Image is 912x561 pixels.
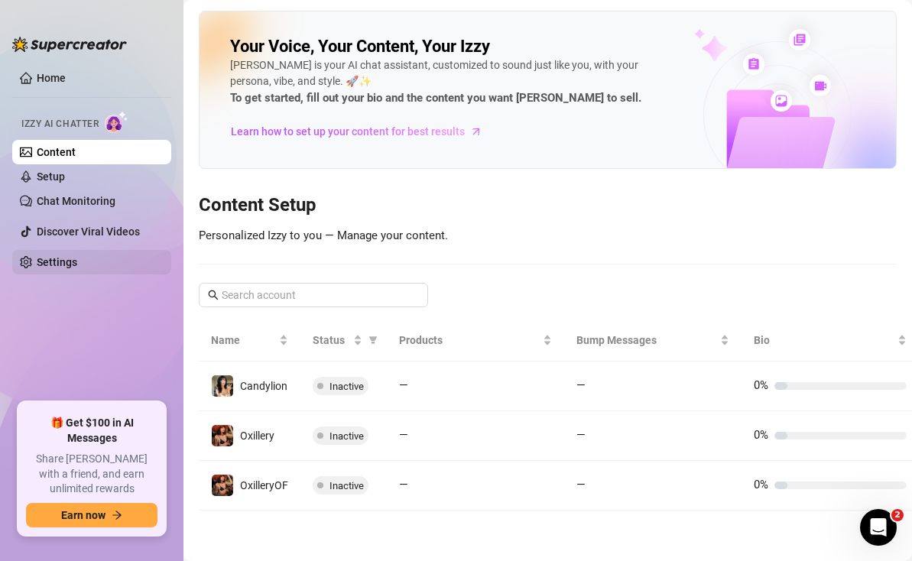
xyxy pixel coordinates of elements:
[754,378,768,392] span: 0%
[26,452,157,497] span: Share [PERSON_NAME] with a friend, and earn unlimited rewards
[365,329,381,352] span: filter
[576,378,586,392] span: —
[37,195,115,207] a: Chat Monitoring
[329,430,364,442] span: Inactive
[26,503,157,527] button: Earn nowarrow-right
[37,72,66,84] a: Home
[754,332,894,349] span: Bio
[12,37,127,52] img: logo-BBDzfeDw.svg
[399,478,408,491] span: —
[208,290,219,300] span: search
[399,428,408,442] span: —
[222,287,407,303] input: Search account
[212,375,233,397] img: Candylion
[37,146,76,158] a: Content
[105,111,128,133] img: AI Chatter
[576,428,586,442] span: —
[576,478,586,491] span: —
[576,332,717,349] span: Bump Messages
[891,509,904,521] span: 2
[469,124,484,139] span: arrow-right
[199,193,897,218] h3: Content Setup
[368,336,378,345] span: filter
[230,57,675,108] div: [PERSON_NAME] is your AI chat assistant, customized to sound just like you, with your persona, vi...
[860,509,897,546] iframe: Intercom live chat
[26,416,157,446] span: 🎁 Get $100 in AI Messages
[399,378,408,392] span: —
[37,225,140,238] a: Discover Viral Videos
[230,36,490,57] h2: Your Voice, Your Content, Your Izzy
[37,256,77,268] a: Settings
[212,475,233,496] img: OxilleryOF
[61,509,105,521] span: Earn now
[313,332,350,349] span: Status
[329,480,364,491] span: Inactive
[300,319,387,362] th: Status
[754,428,768,442] span: 0%
[240,380,287,392] span: Candylion
[329,381,364,392] span: Inactive
[21,117,99,131] span: Izzy AI Chatter
[231,123,465,140] span: Learn how to set up your content for best results
[230,119,494,144] a: Learn how to set up your content for best results
[754,478,768,491] span: 0%
[199,319,300,362] th: Name
[564,319,742,362] th: Bump Messages
[212,425,233,446] img: Oxillery
[240,430,274,442] span: Oxillery
[199,229,448,242] span: Personalized Izzy to you — Manage your content.
[240,479,288,491] span: OxilleryOF
[112,510,122,520] span: arrow-right
[211,332,276,349] span: Name
[399,332,540,349] span: Products
[387,319,564,362] th: Products
[230,91,641,105] strong: To get started, fill out your bio and the content you want [PERSON_NAME] to sell.
[37,170,65,183] a: Setup
[659,12,896,168] img: ai-chatter-content-library-cLFOSyPT.png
